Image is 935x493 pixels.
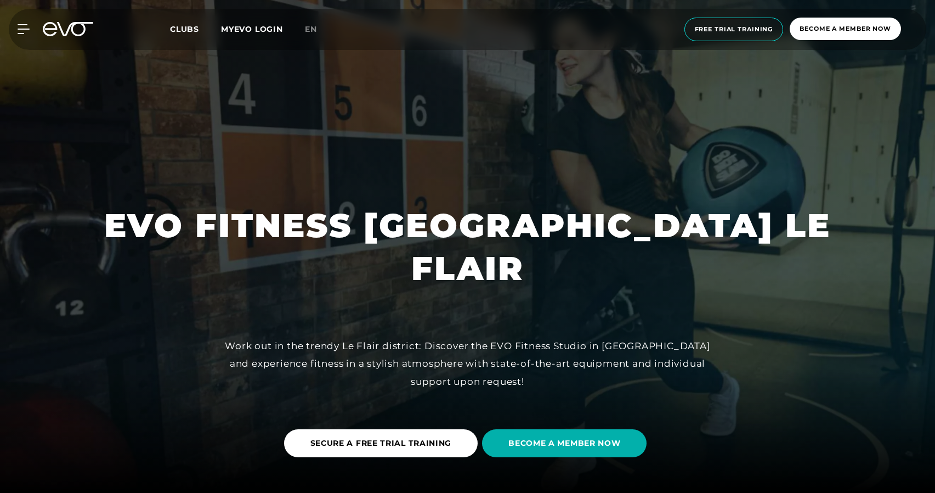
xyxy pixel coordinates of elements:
[170,24,199,34] font: Clubs
[310,438,452,448] font: SECURE A FREE TRIAL TRAINING
[284,421,483,466] a: SECURE A FREE TRIAL TRAINING
[225,340,710,387] font: Work out in the trendy Le Flair district: Discover the EVO Fitness Studio in [GEOGRAPHIC_DATA] an...
[170,24,221,34] a: Clubs
[305,23,330,36] a: en
[482,421,651,466] a: BECOME A MEMBER NOW
[681,18,787,41] a: Free trial training
[104,205,842,288] font: EVO FITNESS [GEOGRAPHIC_DATA] LE FLAIR
[221,24,283,34] a: MYEVO LOGIN
[800,25,891,32] font: Become a member now
[786,18,904,41] a: Become a member now
[305,24,317,34] font: en
[508,438,620,448] font: BECOME A MEMBER NOW
[695,25,773,33] font: Free trial training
